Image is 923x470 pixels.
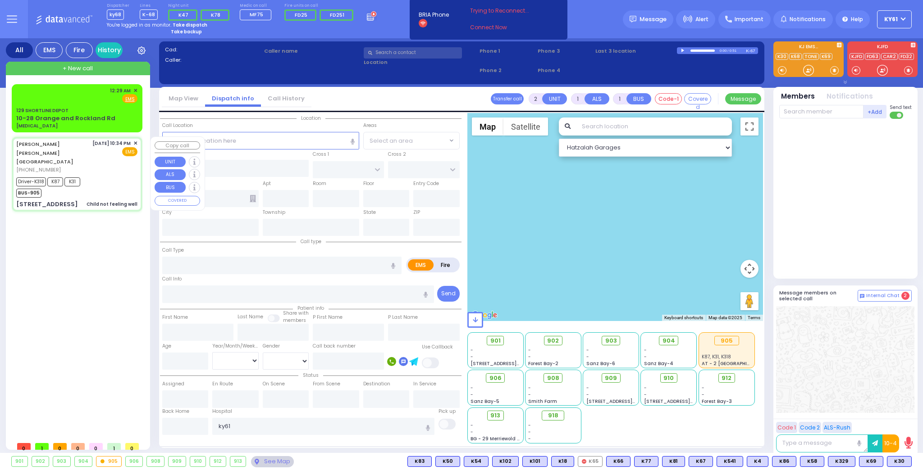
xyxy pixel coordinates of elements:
[586,384,589,391] span: -
[388,151,406,158] label: Cross 2
[714,336,739,346] div: 905
[776,422,797,433] button: Code 1
[53,456,70,466] div: 903
[689,456,713,467] div: BLS
[547,336,559,345] span: 902
[725,93,761,104] button: Message
[890,111,904,120] label: Turn off text
[740,260,759,278] button: Map camera controls
[261,94,311,103] a: Call History
[263,380,285,388] label: On Scene
[800,456,824,467] div: BLS
[190,456,206,466] div: 910
[528,347,531,353] span: -
[283,310,309,316] small: Share with
[413,380,436,388] label: In Service
[64,177,80,186] span: K31
[155,169,186,180] button: ALS
[480,67,535,74] span: Phone 2
[16,200,78,209] div: [STREET_ADDRESS]
[464,456,489,467] div: K54
[884,15,898,23] span: KY61
[847,45,918,51] label: KJFD
[626,93,651,104] button: BUS
[53,443,67,450] span: 0
[722,374,731,383] span: 912
[605,336,617,345] span: 903
[296,238,326,245] span: Call type
[471,391,473,398] span: -
[887,456,912,467] div: BLS
[747,456,768,467] div: K4
[47,177,63,186] span: K87
[140,9,158,20] span: K-68
[210,456,226,466] div: 912
[582,459,586,464] img: red-radio-icon.svg
[630,16,636,23] img: message.svg
[644,347,647,353] span: -
[727,45,729,56] div: /
[702,398,732,405] span: Forest Bay-3
[471,347,473,353] span: -
[585,93,609,104] button: ALS
[586,391,589,398] span: -
[162,314,188,321] label: First Name
[162,94,205,103] a: Map View
[16,114,115,123] div: 10-28 Orange and Rockland Rd
[644,391,647,398] span: -
[133,87,137,95] span: ✕
[363,180,374,187] label: Floor
[212,418,434,435] input: Search hospital
[298,372,323,379] span: Status
[719,45,727,56] div: 0:00
[16,189,41,198] span: BUS-905
[890,104,912,111] span: Send text
[471,398,499,405] span: Sanz Bay-5
[528,360,558,367] span: Forest Bay-2
[538,47,593,55] span: Phone 3
[171,28,202,35] strong: Take backup
[740,117,759,136] button: Toggle fullscreen view
[803,53,819,60] a: TONE
[538,67,593,74] span: Phone 4
[96,456,121,466] div: 905
[644,360,673,367] span: Sanz Bay-4
[388,314,418,321] label: P Last Name
[407,456,432,467] div: BLS
[471,360,556,367] span: [STREET_ADDRESS][PERSON_NAME]
[89,443,103,450] span: 0
[489,374,502,383] span: 906
[702,384,704,391] span: -
[491,93,524,104] button: Transfer call
[492,456,519,467] div: K102
[772,456,796,467] div: BLS
[283,317,306,324] span: members
[212,408,232,415] label: Hospital
[605,374,617,383] span: 909
[717,456,743,467] div: BLS
[250,195,256,202] span: Other building occupants
[36,42,63,58] div: EMS
[173,22,207,28] strong: Take dispatch
[640,15,667,24] span: Message
[263,209,285,216] label: Township
[419,11,449,19] span: BRIA Phone
[779,105,864,118] input: Search member
[790,15,826,23] span: Notifications
[464,456,489,467] div: BLS
[528,398,557,405] span: Smith Farm
[789,53,802,60] a: K68
[297,115,325,122] span: Location
[542,93,567,104] button: UNIT
[313,343,356,350] label: Call back number
[140,3,158,9] label: Lines
[126,456,143,466] div: 906
[240,3,274,9] label: Medic on call
[155,182,186,193] button: BUS
[364,59,477,66] label: Location
[125,443,139,450] span: 0
[35,443,49,450] span: 1
[107,22,171,28] span: You're logged in as monitor.
[634,456,658,467] div: BLS
[238,313,263,321] label: Last Name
